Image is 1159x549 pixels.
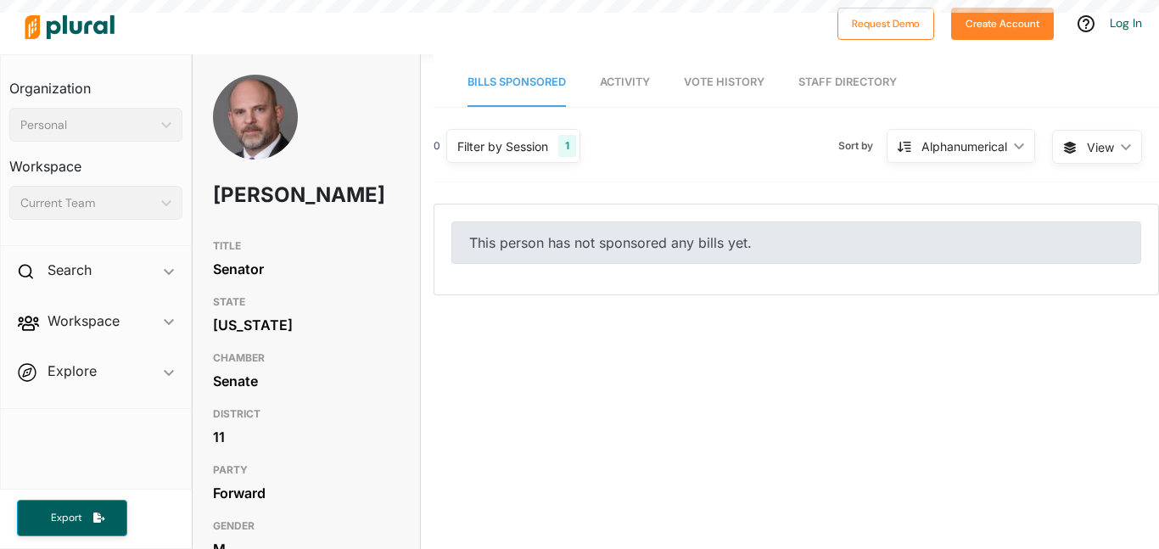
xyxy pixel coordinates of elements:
span: Activity [600,76,650,88]
div: Forward [213,480,400,506]
div: Alphanumerical [921,137,1007,155]
h3: CHAMBER [213,348,400,368]
a: Activity [600,59,650,107]
div: 1 [558,135,576,157]
h2: Search [48,260,92,279]
div: 11 [213,424,400,450]
span: Bills Sponsored [468,76,566,88]
span: View [1087,138,1114,156]
h1: [PERSON_NAME] [213,170,325,221]
div: Current Team [20,194,154,212]
h3: Organization [9,64,182,101]
span: Vote History [684,76,764,88]
a: Request Demo [837,14,934,31]
button: Export [17,500,127,536]
button: Request Demo [837,8,934,40]
a: Log In [1110,15,1142,31]
a: Create Account [951,14,1054,31]
img: Headshot of Daniel Thatcher [213,75,298,190]
a: Staff Directory [798,59,897,107]
span: Sort by [838,138,887,154]
h3: DISTRICT [213,404,400,424]
h3: GENDER [213,516,400,536]
a: Bills Sponsored [468,59,566,107]
button: Create Account [951,8,1054,40]
div: Senate [213,368,400,394]
a: Vote History [684,59,764,107]
div: Personal [20,116,154,134]
h3: PARTY [213,460,400,480]
div: Filter by Session [457,137,548,155]
span: Export [39,511,93,525]
div: Senator [213,256,400,282]
div: This person has not sponsored any bills yet. [451,221,1141,264]
h3: TITLE [213,236,400,256]
h3: STATE [213,292,400,312]
div: [US_STATE] [213,312,400,338]
h3: Workspace [9,142,182,179]
div: 0 [434,138,440,154]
